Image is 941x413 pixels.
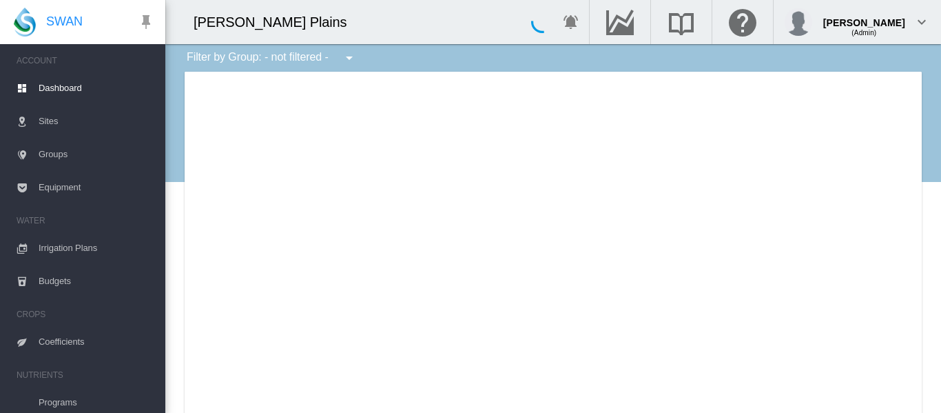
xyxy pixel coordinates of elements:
[603,14,637,30] md-icon: Go to the Data Hub
[39,265,154,298] span: Budgets
[335,44,363,72] button: icon-menu-down
[39,325,154,359] span: Coefficients
[46,13,83,30] span: SWAN
[17,210,154,232] span: WATER
[785,8,812,36] img: profile.jpg
[17,364,154,386] span: NUTRIENTS
[17,303,154,325] span: CROPS
[851,29,876,37] span: (Admin)
[194,12,360,32] div: [PERSON_NAME] Plains
[39,72,154,105] span: Dashboard
[39,138,154,171] span: Groups
[913,14,930,30] md-icon: icon-chevron-down
[557,8,585,36] button: icon-bell-ring
[563,14,579,30] md-icon: icon-bell-ring
[341,50,358,66] md-icon: icon-menu-down
[17,50,154,72] span: ACCOUNT
[39,232,154,265] span: Irrigation Plans
[14,8,36,37] img: SWAN-Landscape-Logo-Colour-drop.png
[823,10,905,24] div: [PERSON_NAME]
[665,14,698,30] md-icon: Search the knowledge base
[138,14,154,30] md-icon: icon-pin
[39,105,154,138] span: Sites
[726,14,759,30] md-icon: Click here for help
[176,44,367,72] div: Filter by Group: - not filtered -
[39,171,154,204] span: Equipment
